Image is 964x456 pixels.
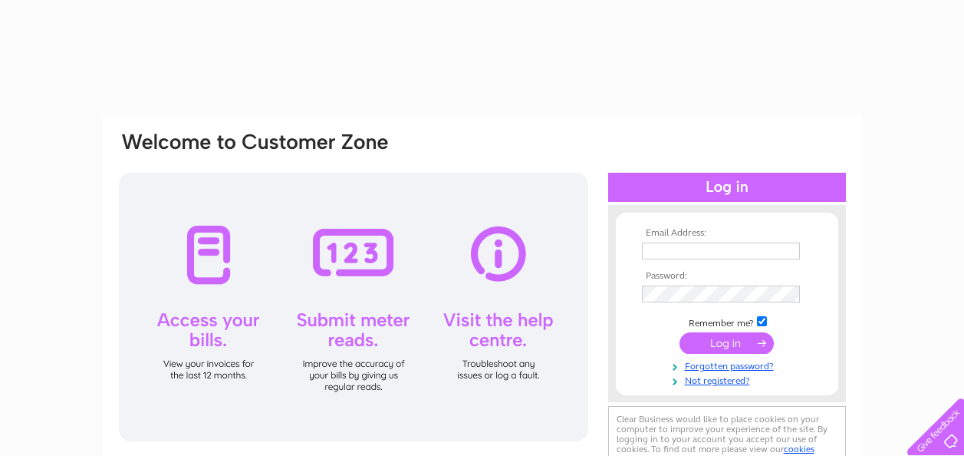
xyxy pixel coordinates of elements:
[642,372,816,387] a: Not registered?
[638,314,816,329] td: Remember me?
[679,332,774,354] input: Submit
[642,358,816,372] a: Forgotten password?
[638,271,816,282] th: Password:
[638,228,816,239] th: Email Address:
